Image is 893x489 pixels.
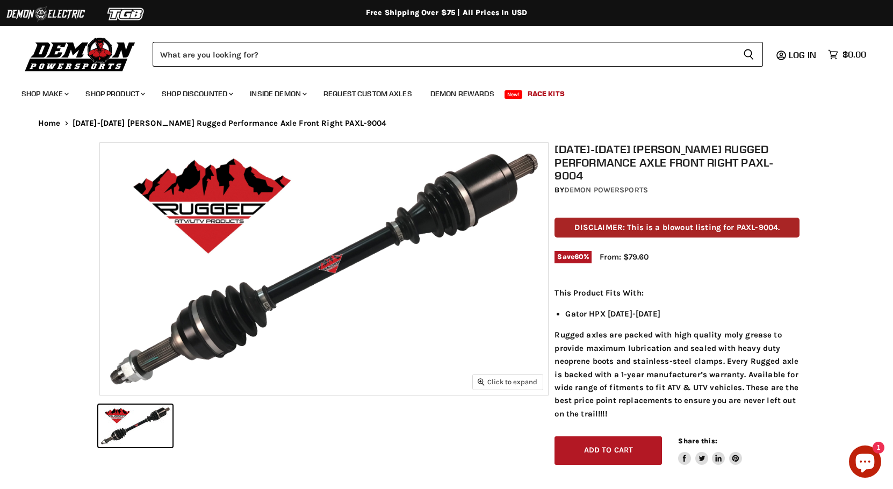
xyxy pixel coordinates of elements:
[564,185,648,195] a: Demon Powersports
[678,436,742,465] aside: Share this:
[554,218,800,238] p: DISCLAIMER: This is a blowout listing for PAXL-9004.
[574,253,584,261] span: 60
[422,83,502,105] a: Demon Rewards
[842,49,866,60] span: $0.00
[73,119,387,128] span: [DATE]-[DATE] [PERSON_NAME] Rugged Performance Axle Front Right PAXL-9004
[478,378,537,386] span: Click to expand
[154,83,240,105] a: Shop Discounted
[17,8,876,18] div: Free Shipping Over $75 | All Prices In USD
[789,49,816,60] span: Log in
[5,4,86,24] img: Demon Electric Logo 2
[153,42,734,67] input: Search
[505,90,523,99] span: New!
[86,4,167,24] img: TGB Logo 2
[100,143,548,395] img: 2010-2013 John Deere Rugged Performance Axle Front Right PAXL-9004
[38,119,61,128] a: Home
[520,83,573,105] a: Race Kits
[554,184,800,196] div: by
[600,252,649,262] span: From: $79.60
[734,42,763,67] button: Search
[846,445,884,480] inbox-online-store-chat: Shopify online store chat
[784,50,823,60] a: Log in
[77,83,152,105] a: Shop Product
[554,286,800,299] p: This Product Fits With:
[565,307,800,320] li: Gator HPX [DATE]-[DATE]
[473,375,543,389] button: Click to expand
[21,35,139,73] img: Demon Powersports
[13,78,863,105] ul: Main menu
[242,83,313,105] a: Inside Demon
[153,42,763,67] form: Product
[554,436,662,465] button: Add to cart
[584,445,633,455] span: Add to cart
[554,142,800,182] h1: [DATE]-[DATE] [PERSON_NAME] Rugged Performance Axle Front Right PAXL-9004
[678,437,717,445] span: Share this:
[315,83,420,105] a: Request Custom Axles
[17,119,876,128] nav: Breadcrumbs
[554,251,592,263] span: Save %
[554,286,800,420] div: Rugged axles are packed with high quality moly grease to provide maximum lubrication and sealed w...
[13,83,75,105] a: Shop Make
[823,47,872,62] a: $0.00
[98,405,172,447] button: 2010-2013 John Deere Rugged Performance Axle Front Right PAXL-9004 thumbnail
